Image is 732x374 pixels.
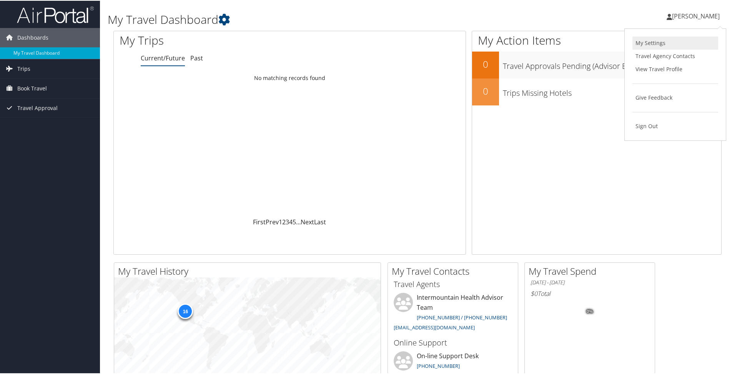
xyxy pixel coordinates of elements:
td: No matching records found [114,70,466,84]
h3: Travel Approvals Pending (Advisor Booked) [503,56,721,71]
h6: Total [531,289,649,297]
a: 1 [279,217,282,225]
a: Prev [266,217,279,225]
a: 4 [289,217,293,225]
a: [PHONE_NUMBER] / [PHONE_NUMBER] [417,313,507,320]
a: Last [314,217,326,225]
img: airportal-logo.png [17,5,94,23]
h1: My Trips [120,32,313,48]
h2: My Travel Spend [529,264,655,277]
a: My Settings [632,36,718,49]
tspan: 0% [587,309,593,313]
h2: My Travel History [118,264,381,277]
span: Travel Approval [17,98,58,117]
h2: 0 [472,84,499,97]
a: [PERSON_NAME] [667,4,727,27]
h2: 0 [472,57,499,70]
h3: Travel Agents [394,278,512,289]
span: … [296,217,301,225]
span: Book Travel [17,78,47,97]
span: Dashboards [17,27,48,47]
h3: Online Support [394,337,512,347]
a: 2 [282,217,286,225]
span: Trips [17,58,30,78]
a: Sign Out [632,119,718,132]
h1: My Action Items [472,32,721,48]
a: [EMAIL_ADDRESS][DOMAIN_NAME] [394,323,475,330]
span: $0 [531,289,537,297]
a: Next [301,217,314,225]
h3: Trips Missing Hotels [503,83,721,98]
a: Give Feedback [632,90,718,104]
a: Current/Future [141,53,185,62]
a: First [253,217,266,225]
div: 16 [178,303,193,318]
a: Past [190,53,203,62]
a: View Travel Profile [632,62,718,75]
li: Intermountain Health Advisor Team [390,292,516,333]
a: [PHONE_NUMBER] [417,362,460,369]
h1: My Travel Dashboard [108,11,521,27]
a: 5 [293,217,296,225]
a: 0Travel Approvals Pending (Advisor Booked) [472,51,721,78]
h2: My Travel Contacts [392,264,518,277]
a: 0Trips Missing Hotels [472,78,721,105]
span: [PERSON_NAME] [672,11,720,20]
a: 3 [286,217,289,225]
h6: [DATE] - [DATE] [531,278,649,286]
a: Travel Agency Contacts [632,49,718,62]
